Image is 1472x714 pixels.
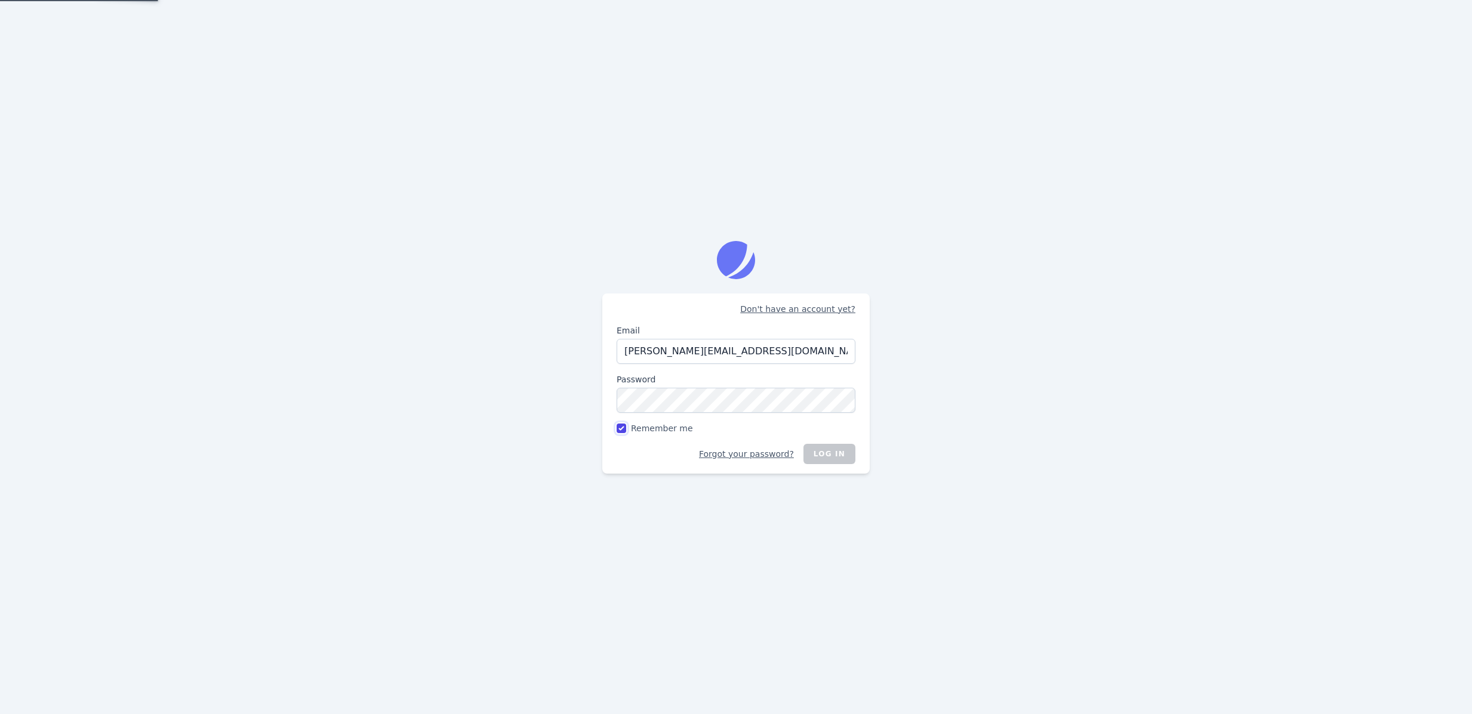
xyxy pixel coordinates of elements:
a: Forgot your password? [699,448,794,460]
button: Log in [803,444,855,464]
input: Remember me [617,424,626,433]
span: Password [617,375,655,384]
span: Email [617,326,640,335]
a: Don't have an account yet? [740,303,855,315]
span: Remember me [631,422,693,434]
